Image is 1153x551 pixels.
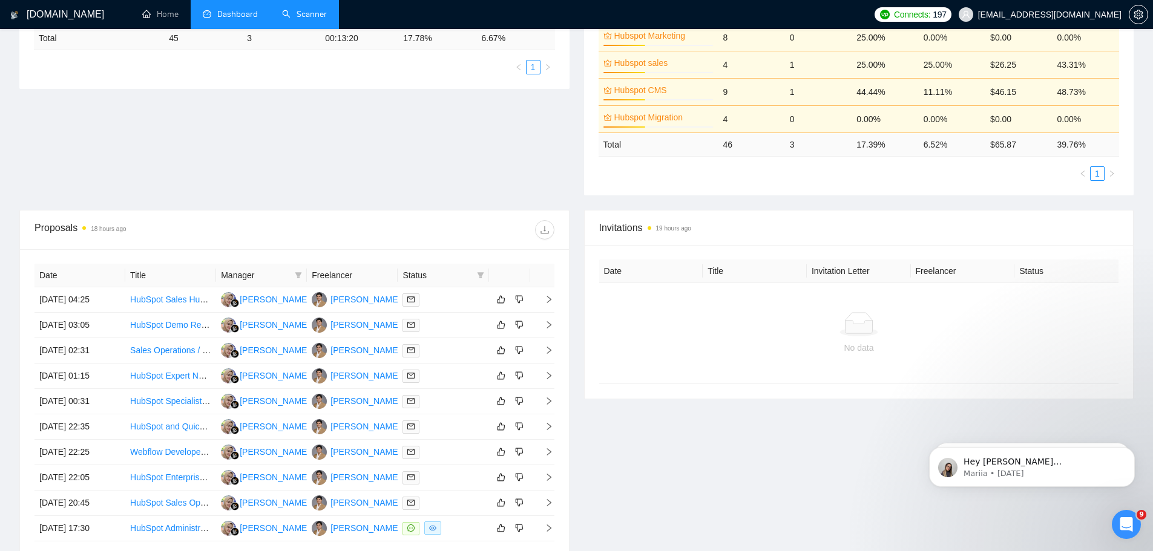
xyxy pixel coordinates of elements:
[718,132,784,156] td: 46
[785,51,852,78] td: 1
[785,24,852,51] td: 0
[407,474,415,481] span: mail
[398,27,476,50] td: 17.78 %
[125,414,216,440] td: HubSpot and QuickBooks Integration for Automated Sales Scorecard
[497,498,505,507] span: like
[231,375,239,383] img: gigradar-bm.png
[125,516,216,541] td: HubSpot Administrator for Implementations and Other Projects
[240,496,309,509] div: [PERSON_NAME]
[515,472,524,482] span: dislike
[718,105,784,132] td: 4
[125,338,216,364] td: Sales Operations / Revenue Operations Specialist Needed for Data Cleanup
[1076,166,1090,181] li: Previous Page
[34,465,125,491] td: [DATE] 22:05
[91,226,126,232] time: 18 hours ago
[312,319,400,329] a: YK[PERSON_NAME]
[221,445,236,460] img: NN
[919,132,985,156] td: 6.52 %
[512,292,527,307] button: dislike
[221,394,236,409] img: NN
[494,470,508,484] button: like
[985,24,1052,51] td: $0.00
[985,51,1052,78] td: $26.25
[494,318,508,332] button: like
[1112,510,1141,539] iframe: Intercom live chat
[231,426,239,434] img: gigradar-bm.png
[53,47,209,57] p: Message from Mariia, sent 2w ago
[1014,259,1119,283] th: Status
[1108,170,1115,177] span: right
[494,292,508,307] button: like
[407,499,415,506] span: mail
[330,471,400,484] div: [PERSON_NAME]
[785,132,852,156] td: 3
[494,495,508,510] button: like
[312,419,327,434] img: YK
[282,9,327,19] a: searchScanner
[497,472,505,482] span: like
[34,338,125,364] td: [DATE] 02:31
[125,440,216,465] td: Webflow Developer Needed: Dynamic CMS-Driven Landing Page System for Direct Mail Campaign
[142,9,179,19] a: homeHome
[807,259,911,283] th: Invitation Letter
[512,521,527,535] button: dislike
[240,293,309,306] div: [PERSON_NAME]
[330,496,400,509] div: [PERSON_NAME]
[1090,166,1105,181] li: 1
[599,220,1119,235] span: Invitations
[785,78,852,105] td: 1
[231,451,239,460] img: gigradar-bm.png
[919,105,985,132] td: 0.00%
[312,523,400,532] a: YK[PERSON_NAME]
[295,272,302,279] span: filter
[312,497,400,507] a: YK[PERSON_NAME]
[962,10,970,19] span: user
[130,472,314,482] a: HubSpot Enterprise Transformation Lead Partner
[515,498,524,507] span: dislike
[407,397,415,405] span: mail
[240,420,309,433] div: [PERSON_NAME]
[933,8,946,21] span: 197
[221,343,236,358] img: NN
[34,220,294,240] div: Proposals
[221,345,309,354] a: NN[PERSON_NAME]
[34,440,125,465] td: [DATE] 22:25
[614,111,711,124] a: Hubspot Migration
[312,421,400,431] a: YK[PERSON_NAME]
[919,24,985,51] td: 0.00%
[1053,105,1119,132] td: 0.00%
[494,419,508,434] button: like
[221,419,236,434] img: NN
[312,396,400,405] a: YK[PERSON_NAME]
[407,423,415,430] span: mail
[1137,510,1146,520] span: 9
[603,31,612,40] span: crown
[609,341,1109,354] div: No data
[240,344,309,357] div: [PERSON_NAME]
[718,24,784,51] td: 8
[540,60,555,74] li: Next Page
[312,345,400,354] a: YK[PERSON_NAME]
[402,269,471,282] span: Status
[494,521,508,535] button: like
[535,321,553,329] span: right
[599,259,703,283] th: Date
[512,445,527,459] button: dislike
[407,524,415,532] span: message
[130,422,389,431] a: HubSpot and QuickBooks Integration for Automated Sales Scorecard
[130,295,362,304] a: HubSpot Sales Hub and Marketing Hub Setup Expert Needed
[221,523,309,532] a: NN[PERSON_NAME]
[919,51,985,78] td: 25.00%
[515,422,524,431] span: dislike
[512,495,527,510] button: dislike
[1091,167,1104,180] a: 1
[852,51,918,78] td: 25.00%
[407,448,415,455] span: mail
[407,372,415,379] span: mail
[34,364,125,389] td: [DATE] 01:15
[515,396,524,406] span: dislike
[34,313,125,338] td: [DATE] 03:05
[911,422,1153,506] iframe: Intercom notifications message
[34,389,125,414] td: [DATE] 00:31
